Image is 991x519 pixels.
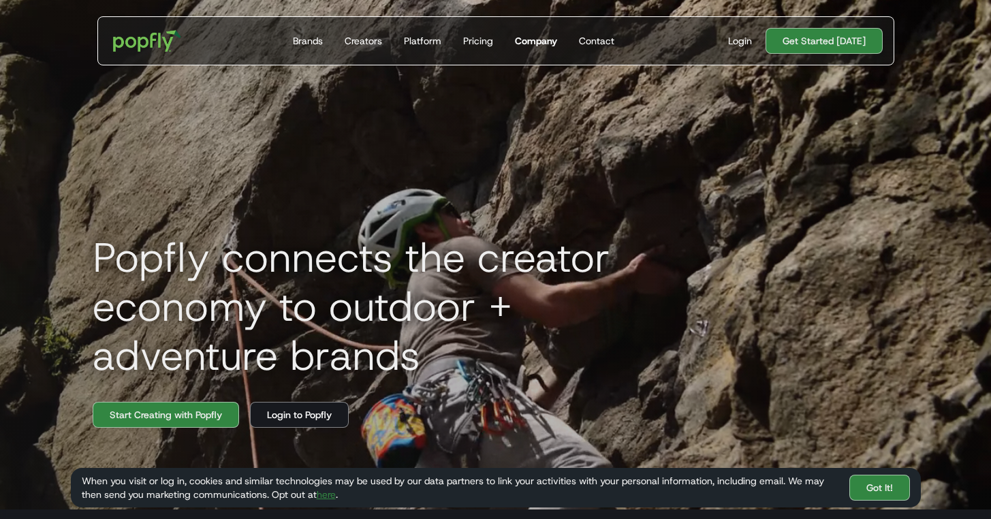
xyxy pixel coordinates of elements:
a: here [317,488,336,501]
a: Creators [339,17,388,65]
div: Company [515,34,557,48]
a: Login [723,34,757,48]
div: When you visit or log in, cookies and similar technologies may be used by our data partners to li... [82,474,838,501]
a: Got It! [849,475,910,501]
div: Login [728,34,752,48]
div: Contact [579,34,614,48]
a: Company [509,17,563,65]
a: Platform [398,17,447,65]
a: home [104,20,191,61]
a: Pricing [458,17,499,65]
div: Pricing [463,34,493,48]
a: Brands [287,17,328,65]
a: Login to Popfly [250,402,349,428]
h1: Popfly connects the creator economy to outdoor + adventure brands [82,233,695,380]
div: Creators [345,34,382,48]
div: Platform [404,34,441,48]
a: Start Creating with Popfly [93,402,239,428]
a: Get Started [DATE] [766,28,883,54]
a: Contact [573,17,620,65]
div: Brands [293,34,323,48]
